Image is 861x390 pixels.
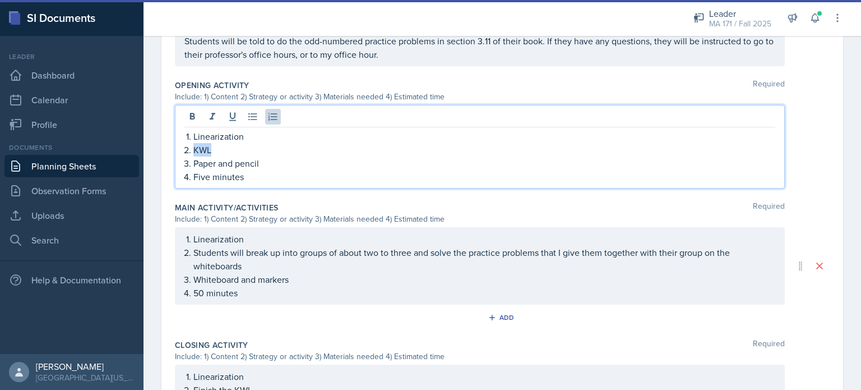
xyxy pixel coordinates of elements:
div: Leader [4,52,139,62]
a: Observation Forms [4,180,139,202]
div: Include: 1) Content 2) Strategy or activity 3) Materials needed 4) Estimated time [175,213,785,225]
p: Students will be told to do the odd-numbered practice problems in section 3.11 of their book. If ... [184,34,775,61]
a: Planning Sheets [4,155,139,177]
p: Students will break up into groups of about two to three and solve the practice problems that I g... [193,246,775,273]
div: Help & Documentation [4,269,139,291]
span: Required [753,339,785,351]
div: Documents [4,143,139,153]
a: Profile [4,113,139,136]
a: Search [4,229,139,251]
div: [GEOGRAPHIC_DATA][US_STATE] in [GEOGRAPHIC_DATA] [36,372,135,383]
label: Closing Activity [175,339,248,351]
a: Calendar [4,89,139,111]
span: Required [753,80,785,91]
label: Opening Activity [175,80,249,91]
div: Leader [709,7,771,20]
p: Linearization [193,370,775,383]
p: Whiteboard and markers [193,273,775,286]
span: Required [753,202,785,213]
a: Dashboard [4,64,139,86]
p: KWL [193,143,775,157]
a: Uploads [4,204,139,227]
label: Main Activity/Activities [175,202,278,213]
div: Include: 1) Content 2) Strategy or activity 3) Materials needed 4) Estimated time [175,91,785,103]
p: Five minutes [193,170,775,183]
button: Add [484,309,521,326]
p: Linearization [193,232,775,246]
p: 50 minutes [193,286,775,300]
div: MA 171 / Fall 2025 [709,18,771,30]
p: Paper and pencil [193,157,775,170]
div: Include: 1) Content 2) Strategy or activity 3) Materials needed 4) Estimated time [175,351,785,363]
p: Linearization [193,130,775,143]
div: Add [490,313,515,322]
div: [PERSON_NAME] [36,361,135,372]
